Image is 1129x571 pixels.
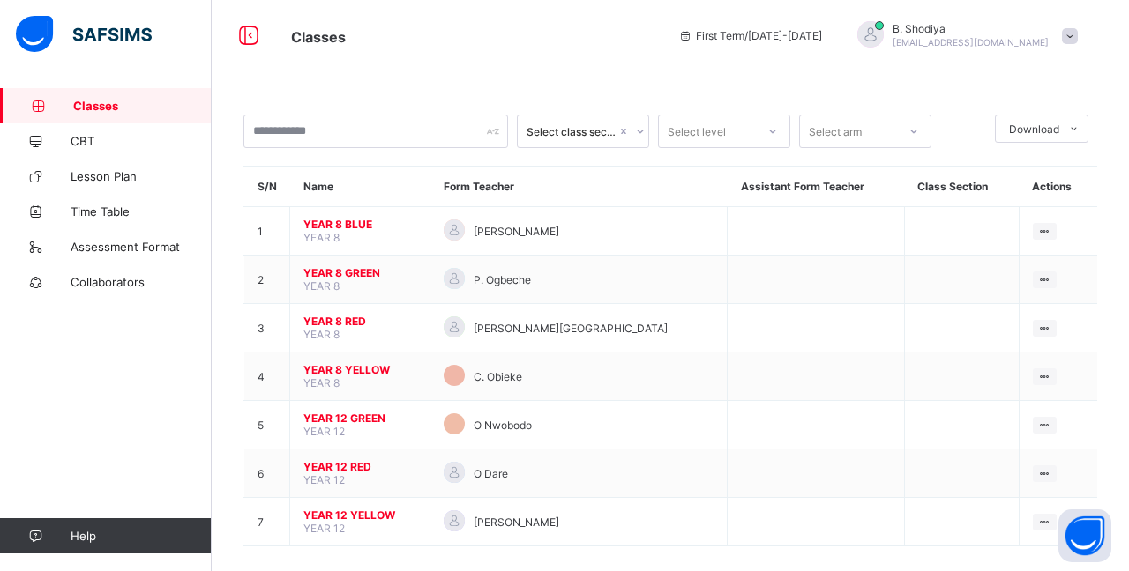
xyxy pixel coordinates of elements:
span: session/term information [678,29,822,42]
span: YEAR 8 BLUE [303,218,416,231]
span: Download [1009,122,1059,136]
span: O Nwobodo [474,419,532,432]
span: [PERSON_NAME] [474,515,559,529]
span: YEAR 12 [303,522,345,535]
span: YEAR 12 GREEN [303,412,416,425]
span: YEAR 8 [303,279,340,293]
span: CBT [71,134,212,148]
td: 5 [244,401,290,449]
span: YEAR 8 YELLOW [303,363,416,376]
td: 7 [244,498,290,546]
div: Select arm [809,115,862,148]
span: Collaborators [71,275,212,289]
th: Form Teacher [430,167,728,207]
div: Select class section [527,125,617,138]
td: 3 [244,304,290,352]
th: Actions [1019,167,1097,207]
span: [PERSON_NAME] [474,225,559,238]
div: Select level [668,115,726,148]
span: O Dare [474,467,508,480]
span: B. Shodiya [893,22,1049,35]
th: S/N [244,167,290,207]
span: [PERSON_NAME][GEOGRAPHIC_DATA] [474,322,668,335]
span: YEAR 12 [303,473,345,486]
span: Assessment Format [71,240,212,254]
span: C. Obieke [474,370,522,383]
td: 1 [244,207,290,256]
span: YEAR 8 GREEN [303,266,416,279]
span: YEAR 8 RED [303,315,416,328]
span: Lesson Plan [71,169,212,183]
span: YEAR 12 YELLOW [303,508,416,522]
span: YEAR 8 [303,376,340,389]
th: Assistant Form Teacher [728,167,905,207]
img: safsims [16,16,152,53]
th: Name [290,167,430,207]
td: 4 [244,352,290,401]
th: Class Section [904,167,1019,207]
span: YEAR 12 RED [303,460,416,473]
td: 2 [244,256,290,304]
span: Help [71,529,211,543]
span: [EMAIL_ADDRESS][DOMAIN_NAME] [893,37,1049,48]
span: YEAR 8 [303,231,340,244]
span: YEAR 12 [303,425,345,438]
span: YEAR 8 [303,328,340,341]
span: Classes [73,99,212,113]
span: P. Ogbeche [474,273,531,286]
span: Time Table [71,204,212,219]
td: 6 [244,449,290,498]
button: Open asap [1058,509,1111,562]
span: Classes [291,28,346,46]
div: B.Shodiya [840,21,1087,50]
